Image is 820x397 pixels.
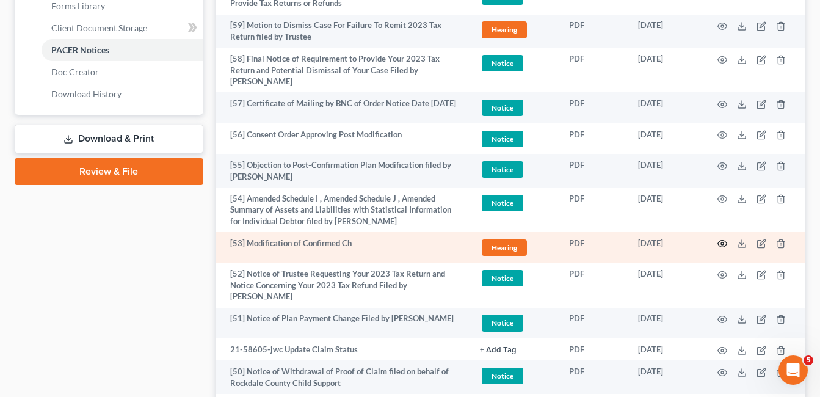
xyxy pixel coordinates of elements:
span: Notice [482,195,523,211]
td: [59] Motion to Dismiss Case For Failure To Remit 2023 Tax Return filed by Trustee [216,15,470,48]
span: Notice [482,131,523,147]
span: Hearing [482,21,527,38]
td: PDF [559,188,628,232]
span: Client Document Storage [51,23,147,33]
a: PACER Notices [42,39,203,61]
span: Notice [482,270,523,286]
td: [DATE] [628,338,703,360]
button: + Add Tag [480,346,517,354]
td: [DATE] [628,123,703,155]
span: 5 [804,355,813,365]
a: Review & File [15,158,203,185]
td: [DATE] [628,92,703,123]
a: Client Document Storage [42,17,203,39]
td: [53] Modification of Confirmed Ch [216,232,470,263]
td: [55] Objection to Post-Confirmation Plan Modification filed by [PERSON_NAME] [216,154,470,188]
span: PACER Notices [51,45,109,55]
td: PDF [559,123,628,155]
td: [50] Notice of Withdrawal of Proof of Claim filed on behalf of Rockdale County Child Support [216,360,470,394]
td: PDF [559,263,628,308]
td: [52] Notice of Trustee Requesting Your 2023 Tax Return and Notice Concerning Your 2023 Tax Refund... [216,263,470,308]
td: PDF [559,338,628,360]
a: Hearing [480,20,550,40]
span: Doc Creator [51,67,99,77]
td: [DATE] [628,360,703,394]
td: [56] Consent Order Approving Post Modification [216,123,470,155]
span: Notice [482,161,523,178]
a: Download History [42,83,203,105]
td: PDF [559,92,628,123]
td: [DATE] [628,188,703,232]
td: PDF [559,232,628,263]
a: Hearing [480,238,550,258]
td: PDF [559,48,628,92]
td: [51] Notice of Plan Payment Change Filed by [PERSON_NAME] [216,308,470,339]
span: Hearing [482,239,527,256]
td: [58] Final Notice of Requirement to Provide Your 2023 Tax Return and Potential Dismissal of Your ... [216,48,470,92]
td: [57] Certificate of Mailing by BNC of Order Notice Date [DATE] [216,92,470,123]
span: Notice [482,100,523,116]
a: Notice [480,268,550,288]
td: [DATE] [628,308,703,339]
a: Notice [480,366,550,386]
td: PDF [559,308,628,339]
span: Notice [482,315,523,331]
a: Notice [480,159,550,180]
a: Download & Print [15,125,203,153]
td: PDF [559,15,628,48]
a: Notice [480,129,550,149]
a: Notice [480,53,550,73]
span: Forms Library [51,1,105,11]
a: Notice [480,313,550,333]
td: PDF [559,360,628,394]
iframe: Intercom live chat [778,355,808,385]
span: Notice [482,55,523,71]
span: Download History [51,89,122,99]
span: Notice [482,368,523,384]
a: Notice [480,193,550,213]
td: PDF [559,154,628,188]
a: + Add Tag [480,344,550,355]
td: [DATE] [628,48,703,92]
td: [54] Amended Schedule I , Amended Schedule J , Amended Summary of Assets and Liabilities with Sta... [216,188,470,232]
td: [DATE] [628,154,703,188]
td: [DATE] [628,15,703,48]
a: Notice [480,98,550,118]
td: [DATE] [628,232,703,263]
td: 21-58605-jwc Update Claim Status [216,338,470,360]
a: Doc Creator [42,61,203,83]
td: [DATE] [628,263,703,308]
